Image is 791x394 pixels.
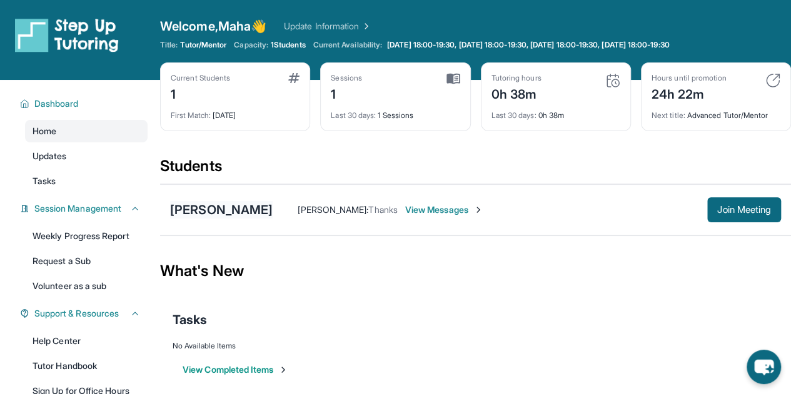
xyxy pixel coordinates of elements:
[331,111,376,120] span: Last 30 days :
[29,307,140,320] button: Support & Resources
[33,125,56,137] span: Home
[491,83,542,103] div: 0h 38m
[25,250,148,272] a: Request a Sub
[34,307,119,320] span: Support & Resources
[25,275,148,297] a: Volunteer as a sub
[387,40,669,50] span: [DATE] 18:00-19:30, [DATE] 18:00-19:30, [DATE] 18:00-19:30, [DATE] 18:00-19:30
[183,363,288,376] button: View Completed Items
[25,330,148,352] a: Help Center
[652,83,727,103] div: 24h 22m
[271,40,306,50] span: 1 Students
[160,156,791,184] div: Students
[288,73,300,83] img: card
[33,175,56,187] span: Tasks
[25,355,148,377] a: Tutor Handbook
[298,204,368,215] span: [PERSON_NAME] :
[29,202,140,215] button: Session Management
[173,311,207,328] span: Tasks
[171,73,230,83] div: Current Students
[170,201,273,219] div: [PERSON_NAME]
[765,73,780,88] img: card
[446,73,460,84] img: card
[25,225,148,247] a: Weekly Progress Report
[33,150,67,162] span: Updates
[491,103,620,121] div: 0h 38m
[34,202,121,215] span: Session Management
[652,73,727,83] div: Hours until promotion
[331,83,362,103] div: 1
[747,350,781,384] button: chat-button
[707,197,781,222] button: Join Meeting
[173,341,778,351] div: No Available Items
[284,20,371,32] a: Update Information
[171,83,230,103] div: 1
[368,204,397,215] span: Thanks
[171,111,211,120] span: First Match :
[717,206,771,214] span: Join Meeting
[331,103,460,121] div: 1 Sessions
[160,244,791,298] div: What's New
[234,40,268,50] span: Capacity:
[652,111,685,120] span: Next title :
[491,73,542,83] div: Tutoring hours
[25,145,148,167] a: Updates
[405,204,483,216] span: View Messages
[331,73,362,83] div: Sessions
[473,205,483,215] img: Chevron-Right
[605,73,620,88] img: card
[359,20,371,32] img: Chevron Right
[160,17,266,35] span: Welcome, Maha 👋
[491,111,537,120] span: Last 30 days :
[25,120,148,142] a: Home
[34,97,79,110] span: Dashboard
[313,40,382,50] span: Current Availability:
[171,103,300,121] div: [DATE]
[180,40,226,50] span: Tutor/Mentor
[385,40,672,50] a: [DATE] 18:00-19:30, [DATE] 18:00-19:30, [DATE] 18:00-19:30, [DATE] 18:00-19:30
[652,103,780,121] div: Advanced Tutor/Mentor
[29,97,140,110] button: Dashboard
[25,170,148,192] a: Tasks
[15,17,119,52] img: logo
[160,40,178,50] span: Title:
